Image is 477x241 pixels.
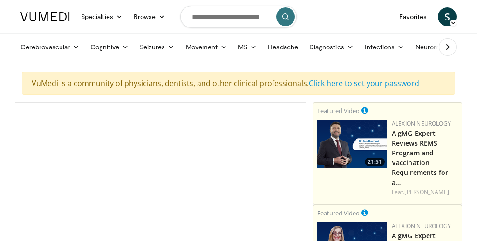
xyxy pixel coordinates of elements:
[317,120,387,168] img: 1526bf50-c14a-4ee6-af9f-da835a6371ef.png.150x105_q85_crop-smart_upscale.png
[15,38,85,56] a: Cerebrovascular
[20,12,70,21] img: VuMedi Logo
[404,188,449,196] a: [PERSON_NAME]
[317,209,360,217] small: Featured Video
[304,38,359,56] a: Diagnostics
[309,78,419,88] a: Click here to set your password
[394,7,432,26] a: Favorites
[438,7,457,26] a: S
[359,38,410,56] a: Infections
[392,188,458,196] div: Feat.
[392,129,449,187] a: A gMG Expert Reviews REMS Program and Vaccination Requirements for a…
[317,107,360,115] small: Featured Video
[75,7,128,26] a: Specialties
[180,38,233,56] a: Movement
[85,38,134,56] a: Cognitive
[134,38,180,56] a: Seizures
[128,7,171,26] a: Browse
[410,38,476,56] a: Neuromuscular
[22,72,455,95] div: VuMedi is a community of physicians, dentists, and other clinical professionals.
[180,6,297,28] input: Search topics, interventions
[392,120,451,127] a: Alexion Neurology
[262,38,304,56] a: Headache
[317,120,387,168] a: 21:51
[365,158,385,166] span: 21:51
[392,222,451,230] a: Alexion Neurology
[232,38,262,56] a: MS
